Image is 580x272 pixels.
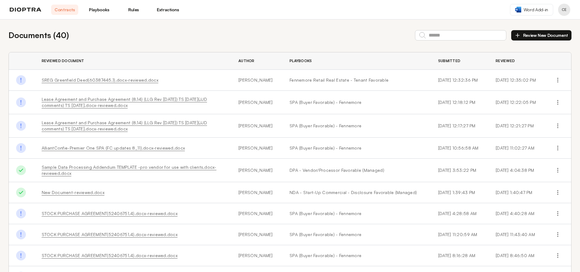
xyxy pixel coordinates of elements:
td: [DATE] 4:04:38 PM [488,159,546,182]
a: Contracts [51,5,78,15]
img: word [515,7,521,12]
a: Extractions [154,5,181,15]
td: [DATE] 3:53:22 PM [431,159,488,182]
th: Reviewed [488,52,546,70]
a: SPA (Buyer Favorable) - Fennemore [290,253,424,259]
td: [DATE] 4:28:58 AM [431,203,488,224]
a: STOCK PURCHASE AGREEMENT(52406751.4).docx-reviewed.docx [42,211,178,216]
a: SPA (Buyer Favorable) - Fennemore [290,123,424,129]
img: logo [10,8,41,12]
td: [DATE] 12:18:12 PM [431,91,488,114]
img: Done [16,121,26,131]
td: [DATE] 11:43:40 AM [488,224,546,245]
td: [DATE] 12:32:36 PM [431,70,488,91]
button: Profile menu [558,4,570,16]
th: Submitted [431,52,488,70]
td: [DATE] 10:56:58 AM [431,138,488,159]
td: [DATE] 12:21:27 PM [488,114,546,138]
td: [DATE] 8:46:50 AM [488,245,546,266]
img: Done [16,165,26,175]
td: [DATE] 12:22:05 PM [488,91,546,114]
td: [PERSON_NAME] [231,70,282,91]
span: Word Add-in [524,7,548,13]
a: Word Add-in [510,4,553,16]
a: SPA (Buyer Favorable) - Fennemore [290,231,424,238]
td: [PERSON_NAME] [231,224,282,245]
a: Playbooks [86,5,113,15]
td: [PERSON_NAME] [231,182,282,203]
img: Done [16,188,26,197]
td: [DATE] 11:20:59 AM [431,224,488,245]
a: Rules [120,5,147,15]
th: Reviewed Document [34,52,231,70]
td: [PERSON_NAME] [231,91,282,114]
img: Done [16,97,26,107]
td: [PERSON_NAME] [231,159,282,182]
td: [DATE] 1:40:47 PM [488,182,546,203]
a: SPA (Buyer Favorable) - Fennemore [290,145,424,151]
a: DPA - Vendor/Processor Favorable (Managed) [290,167,424,173]
h2: Documents ( 40 ) [9,29,69,41]
img: Done [16,143,26,153]
td: [DATE] 12:35:02 PM [488,70,546,91]
a: New Document-reviewed.docx [42,190,104,195]
a: Sample Data Processing Addendum TEMPLATE -pro vendor for use with clients.docx-reviewed.docx [42,164,216,176]
a: SPA (Buyer Favorable) - Fennemore [290,210,424,217]
td: [PERSON_NAME] [231,138,282,159]
th: Playbooks [282,52,431,70]
td: [DATE] 11:02:27 AM [488,138,546,159]
td: [DATE] 1:39:43 PM [431,182,488,203]
img: Done [16,230,26,239]
a: AlliantConfie-Premier One SPA (FC updates 8_11).docx-reviewed.docx [42,145,185,150]
a: Lease Agreement and Purchase Agreement (8.14) (LLG Rev [DATE]) TS [DATE](JJD comments) TS [DATE].... [42,120,207,131]
td: [PERSON_NAME] [231,114,282,138]
td: [PERSON_NAME] [231,203,282,224]
img: Done [16,209,26,218]
button: Review New Document [511,30,571,41]
a: SPA (Buyer Favorable) - Fennemore [290,99,424,105]
img: Done [16,251,26,260]
td: [DATE] 4:40:28 AM [488,203,546,224]
td: [PERSON_NAME] [231,245,282,266]
a: NDA - Start-Up Commercial - Disclosure Favorable (Managed) [290,189,424,196]
th: Author [231,52,282,70]
a: Fennemore Retail Real Estate - Tenant Favorable [290,77,424,83]
td: [DATE] 8:16:28 AM [431,245,488,266]
img: Done [16,75,26,85]
td: [DATE] 12:17:27 PM [431,114,488,138]
a: STOCK PURCHASE AGREEMENT(52406751.4).docx-reviewed.docx [42,232,178,237]
a: Lease Agreement and Purchase Agreement (8.14) (LLG Rev [DATE]) TS [DATE](JJD comments) TS [DATE].... [42,97,207,108]
a: STOCK PURCHASE AGREEMENT(52406751.4).docx-reviewed.docx [42,253,178,258]
a: SREG Greenfield Deed(60387445.1).docx-reviewed.docx [42,77,158,83]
